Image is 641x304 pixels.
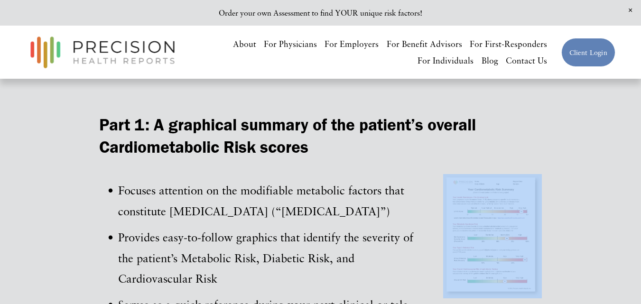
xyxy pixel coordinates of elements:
[561,38,615,67] a: Client Login
[118,227,541,288] p: Provides easy-to-follow graphics that identify the severity of the patient’s Metabolic Risk, Diab...
[387,36,462,52] a: For Benefit Advisors
[264,36,317,52] a: For Physicians
[482,52,498,69] a: Blog
[470,36,547,52] a: For First-Responders
[506,52,547,69] a: Contact Us
[325,36,379,52] a: For Employers
[118,180,541,221] p: Focuses attention on the modifiable metabolic factors that constitute [MEDICAL_DATA] (“[MEDICAL_D...
[99,114,480,157] strong: Part 1: A graphical summary of the patient’s overall Cardiometabolic Risk scores
[233,36,256,52] a: About
[594,258,641,304] iframe: Chat Widget
[26,32,179,73] img: Precision Health Reports
[418,52,474,69] a: For Individuals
